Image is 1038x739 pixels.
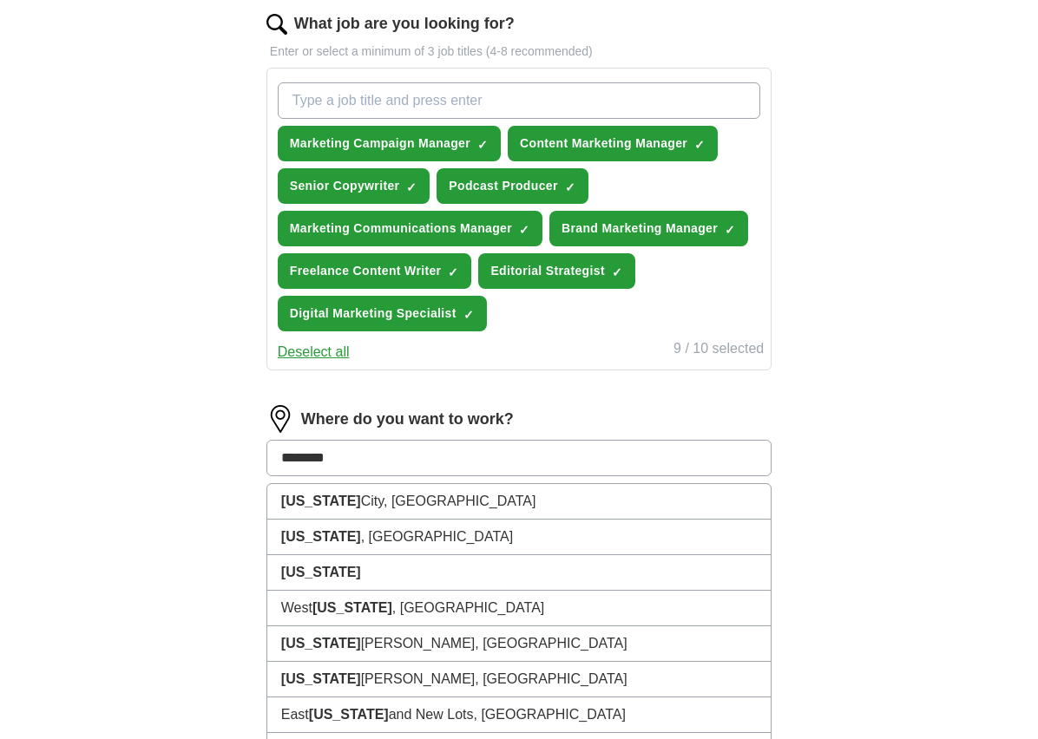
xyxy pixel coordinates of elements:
strong: [US_STATE] [281,636,361,651]
span: ✓ [519,223,529,237]
li: , [GEOGRAPHIC_DATA] [267,520,771,555]
strong: [US_STATE] [309,707,389,722]
img: location.png [266,405,294,433]
div: 9 / 10 selected [673,338,764,363]
p: Enter or select a minimum of 3 job titles (4-8 recommended) [266,43,772,61]
span: ✓ [463,308,474,322]
input: Type a job title and press enter [278,82,760,119]
span: Brand Marketing Manager [562,219,718,238]
img: search.png [266,14,287,35]
li: [PERSON_NAME], [GEOGRAPHIC_DATA] [267,662,771,697]
span: Senior Copywriter [290,177,400,195]
span: ✓ [406,180,417,194]
span: ✓ [477,138,488,152]
strong: [US_STATE] [312,600,392,615]
button: Marketing Campaign Manager✓ [278,126,501,161]
strong: [US_STATE] [281,529,361,544]
button: Marketing Communications Manager✓ [278,211,542,246]
button: Digital Marketing Specialist✓ [278,296,487,331]
span: Content Marketing Manager [520,134,687,153]
span: ✓ [725,223,735,237]
span: Digital Marketing Specialist [290,304,457,323]
span: Freelance Content Writer [290,262,442,280]
button: Brand Marketing Manager✓ [549,211,748,246]
button: Podcast Producer✓ [437,168,588,204]
span: Editorial Strategist [490,262,604,280]
span: ✓ [612,265,622,279]
span: ✓ [694,138,705,152]
li: West , [GEOGRAPHIC_DATA] [267,591,771,626]
span: ✓ [565,180,575,194]
strong: [US_STATE] [281,494,361,508]
li: [PERSON_NAME], [GEOGRAPHIC_DATA] [267,626,771,662]
strong: [US_STATE] [281,671,361,686]
button: Editorial Strategist✓ [478,253,634,289]
span: ✓ [448,265,458,279]
span: Marketing Campaign Manager [290,134,470,153]
span: Podcast Producer [449,177,557,195]
li: City, [GEOGRAPHIC_DATA] [267,484,771,520]
button: Content Marketing Manager✓ [508,126,718,161]
strong: [US_STATE] [281,565,361,579]
button: Freelance Content Writer✓ [278,253,472,289]
label: What job are you looking for? [294,12,515,36]
span: Marketing Communications Manager [290,219,512,238]
li: East and New Lots, [GEOGRAPHIC_DATA] [267,697,771,733]
label: Where do you want to work? [301,408,514,431]
button: Senior Copywriter✓ [278,168,430,204]
button: Deselect all [278,342,350,363]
